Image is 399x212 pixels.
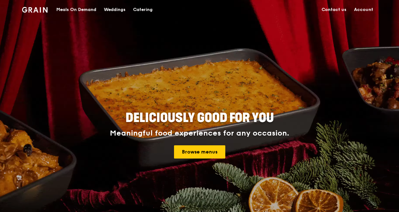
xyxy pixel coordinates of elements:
a: Weddings [100,0,129,19]
a: Account [350,0,377,19]
span: Deliciously good for you [126,110,274,126]
div: Weddings [104,0,126,19]
div: Meals On Demand [56,0,96,19]
div: Meaningful food experiences for any occasion. [86,129,313,138]
div: Catering [133,0,153,19]
a: Contact us [318,0,350,19]
a: Browse menus [174,145,225,159]
a: Catering [129,0,156,19]
img: Grain [22,7,48,13]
